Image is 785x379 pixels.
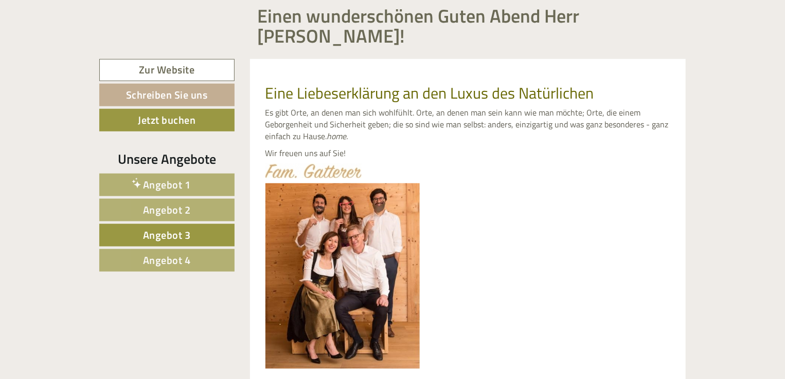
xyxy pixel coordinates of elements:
[143,177,191,193] span: Angebot 1
[143,202,191,218] span: Angebot 2
[99,149,235,168] div: Unsere Angebote
[265,81,594,105] span: Eine Liebeserklärung an den Luxus des Natürlichen
[99,59,235,81] a: Zur Website
[143,252,191,268] span: Angebot 4
[99,109,235,131] a: Jetzt buchen
[99,84,235,106] a: Schreiben Sie uns
[143,227,191,243] span: Angebot 3
[258,6,679,46] h1: Einen wunderschönen Guten Abend Herr [PERSON_NAME]!
[265,147,671,159] p: Wir freuen uns auf Sie!
[265,183,420,369] img: image
[265,107,671,142] p: Es gibt Orte, an denen man sich wohlfühlt. Orte, an denen man sein kann wie man möchte; Orte, die...
[265,164,362,178] img: image
[327,130,348,142] em: home.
